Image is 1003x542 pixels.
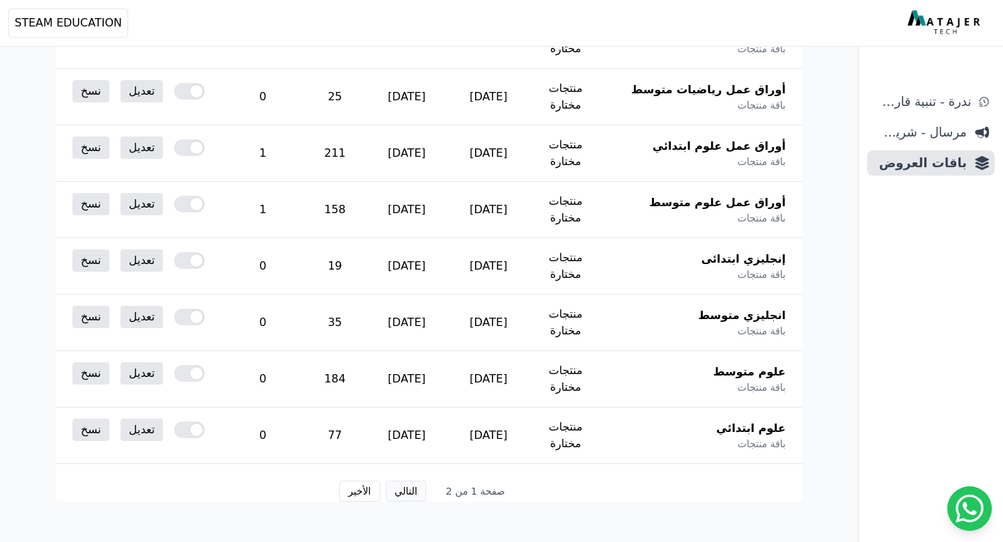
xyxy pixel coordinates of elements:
[529,408,602,464] td: منتجات مختارة
[304,351,366,408] td: 184
[529,182,602,238] td: منتجات مختارة
[72,419,109,441] a: نسخ
[304,238,366,295] td: 19
[221,69,304,125] td: 0
[448,238,529,295] td: [DATE]
[72,137,109,159] a: نسخ
[221,295,304,351] td: 0
[448,408,529,464] td: [DATE]
[738,42,786,56] span: باقة منتجات
[120,193,163,215] a: تعديل
[120,419,163,441] a: تعديل
[366,238,448,295] td: [DATE]
[221,351,304,408] td: 0
[366,125,448,182] td: [DATE]
[366,351,448,408] td: [DATE]
[738,324,786,338] span: باقة منتجات
[120,306,163,328] a: تعديل
[653,138,786,155] span: أوراق عمل علوم ابتدائي
[448,351,529,408] td: [DATE]
[631,82,786,98] span: أوراق عمل رياضيات متوسط
[304,125,366,182] td: 211
[448,125,529,182] td: [DATE]
[448,69,529,125] td: [DATE]
[873,92,971,111] span: ندرة - تنبية قارب علي النفاذ
[366,295,448,351] td: [DATE]
[448,182,529,238] td: [DATE]
[304,69,366,125] td: 25
[386,481,427,502] button: التالي
[713,364,786,380] span: علوم متوسط
[738,437,786,451] span: باقة منتجات
[221,238,304,295] td: 0
[304,182,366,238] td: 158
[437,484,513,498] span: صفحة 1 من 2
[120,137,163,159] a: تعديل
[366,408,448,464] td: [DATE]
[120,362,163,385] a: تعديل
[72,249,109,272] a: نسخ
[738,268,786,281] span: باقة منتجات
[366,69,448,125] td: [DATE]
[221,125,304,182] td: 1
[366,182,448,238] td: [DATE]
[529,295,602,351] td: منتجات مختارة
[738,211,786,225] span: باقة منتجات
[698,307,786,324] span: انجليزي متوسط
[339,481,380,502] button: الأخير
[738,380,786,394] span: باقة منتجات
[72,80,109,102] a: نسخ
[72,193,109,215] a: نسخ
[873,153,967,173] span: باقات العروض
[120,249,163,272] a: تعديل
[221,408,304,464] td: 0
[716,420,786,437] span: علوم ابتدائي
[529,351,602,408] td: منتجات مختارة
[908,10,983,36] img: MatajerTech Logo
[529,238,602,295] td: منتجات مختارة
[120,80,163,102] a: تعديل
[304,408,366,464] td: 77
[221,182,304,238] td: 1
[72,362,109,385] a: نسخ
[304,295,366,351] td: 35
[448,295,529,351] td: [DATE]
[72,306,109,328] a: نسخ
[738,155,786,169] span: باقة منتجات
[529,125,602,182] td: منتجات مختارة
[15,15,122,31] span: STEAM EDUCATION
[649,194,786,211] span: أوراق عمل علوم متوسط
[738,98,786,112] span: باقة منتجات
[529,69,602,125] td: منتجات مختارة
[701,251,786,268] span: إنجليزي ابتدائى
[873,123,967,142] span: مرسال - شريط دعاية
[8,8,128,38] button: STEAM EDUCATION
